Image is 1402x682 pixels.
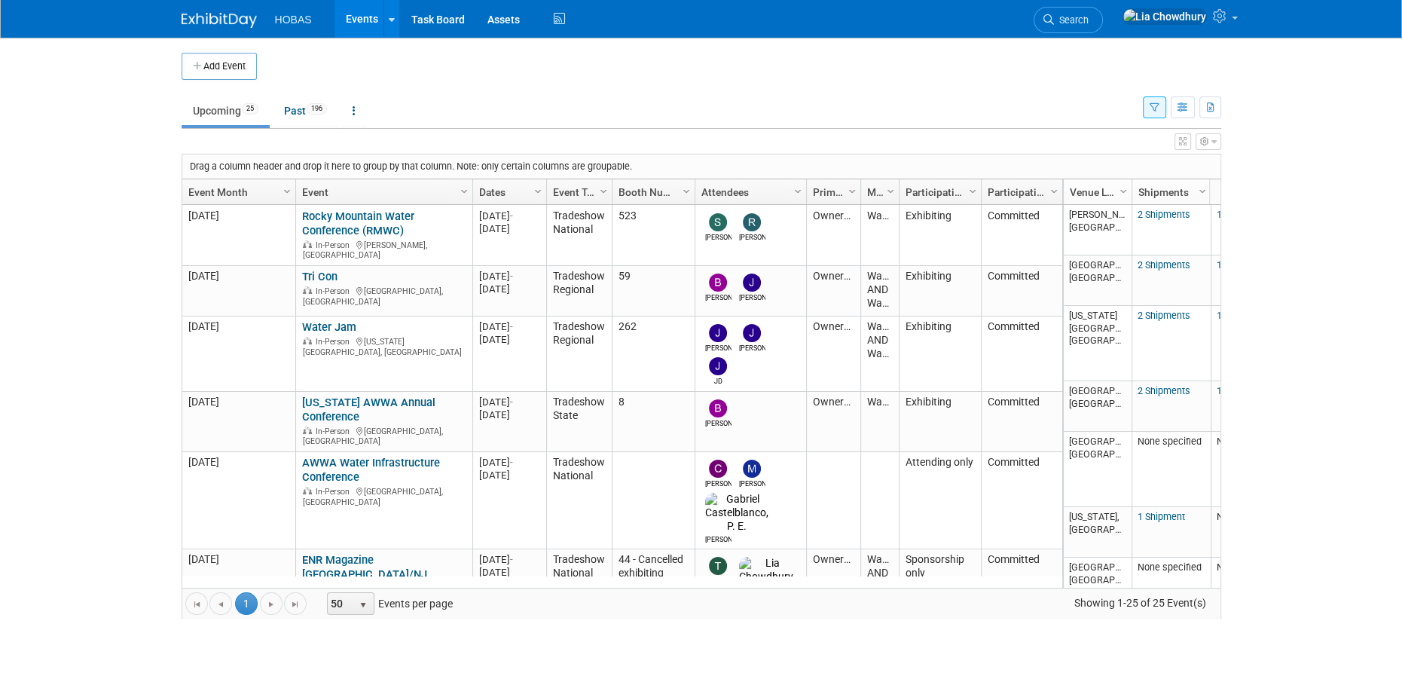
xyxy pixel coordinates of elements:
span: Column Settings [967,185,979,197]
td: 8 [612,392,695,452]
div: Drag a column header and drop it here to group by that column. Note: only certain columns are gro... [182,154,1220,179]
div: [GEOGRAPHIC_DATA], [GEOGRAPHIC_DATA] [302,284,466,307]
span: Column Settings [532,185,544,197]
button: Add Event [182,53,257,80]
a: Column Settings [1115,179,1132,202]
div: [DATE] [479,283,539,295]
img: In-Person Event [303,240,312,248]
a: 2 Shipments [1138,259,1190,271]
a: Column Settings [882,179,899,202]
a: AWWA Water Infrastructure Conference [302,456,440,484]
td: Tradeshow National [546,549,612,624]
a: Event [302,179,463,205]
div: [DATE] [479,222,539,235]
td: [GEOGRAPHIC_DATA], [GEOGRAPHIC_DATA] [1064,255,1132,306]
a: Dates [479,179,536,205]
div: [DATE] [479,408,539,421]
span: In-Person [316,427,354,436]
span: Events per page [307,592,468,615]
a: Column Settings [1046,179,1062,202]
a: Go to the last page [284,592,307,615]
div: [DATE] [479,333,539,346]
span: None specified [1138,561,1202,573]
span: - [510,271,513,282]
a: Tri Con [302,270,338,283]
div: Jeffrey LeBlanc [739,342,765,353]
span: Column Settings [1048,185,1060,197]
td: [PERSON_NAME], [GEOGRAPHIC_DATA] [1064,205,1132,255]
td: Committed [981,317,1062,392]
div: [DATE] [479,469,539,482]
span: Search [1054,14,1089,26]
td: [DATE] [182,317,295,392]
div: [DATE] [479,553,539,566]
span: None specified [1217,511,1281,522]
td: [DATE] [182,392,295,452]
a: Go to the first page [185,592,208,615]
img: Lia Chowdhury [1123,8,1207,25]
div: [DATE] [479,209,539,222]
img: Christopher Shirazy [709,460,727,478]
span: In-Person [316,240,354,250]
span: Go to the next page [265,598,277,610]
div: [DATE] [479,396,539,408]
div: Bryant Welch [705,292,732,303]
a: ENR Magazine [GEOGRAPHIC_DATA]/NJ Infrastructure Forum [302,553,427,595]
div: Tracy DeJarnett [705,575,732,586]
a: Booth Number [619,179,685,205]
div: Christopher Shirazy [705,478,732,489]
span: 50 [328,593,353,614]
div: [US_STATE][GEOGRAPHIC_DATA], [GEOGRAPHIC_DATA] [302,335,466,357]
span: Go to the first page [191,598,203,610]
span: 1 [235,592,258,615]
td: Tradeshow National [546,452,612,549]
td: [DATE] [182,549,295,624]
img: Bryant Welch [709,274,727,292]
td: [GEOGRAPHIC_DATA], [GEOGRAPHIC_DATA] [1064,432,1132,507]
img: In-Person Event [303,427,312,434]
img: Tracy DeJarnett [709,557,727,575]
td: Exhibiting [899,266,981,317]
a: 1 Giveaway [1217,259,1265,271]
a: Event Month [188,179,286,205]
div: Mike Bussio [739,478,765,489]
div: [GEOGRAPHIC_DATA], [GEOGRAPHIC_DATA] [302,485,466,507]
td: [US_STATE][GEOGRAPHIC_DATA], [GEOGRAPHIC_DATA] [1064,306,1132,381]
div: [DATE] [479,320,539,333]
div: [DATE] [479,270,539,283]
td: 44 - Cancelled exhibiting [612,549,695,624]
td: Attending only [899,452,981,549]
td: Owners/Engineers [806,205,860,265]
div: Gabriel Castelblanco, P. E. [705,534,732,545]
a: Primary Attendees [813,179,851,205]
td: 262 [612,317,695,392]
a: 2 Shipments [1138,209,1190,220]
a: Shipments [1138,179,1201,205]
div: [PERSON_NAME], [GEOGRAPHIC_DATA] [302,238,466,261]
td: Water AND Wastewater [860,549,899,624]
a: [US_STATE] AWWA Annual Conference [302,396,435,424]
td: Exhibiting [899,317,981,392]
td: Committed [981,205,1062,265]
img: JD Demore [709,357,727,375]
td: Water AND Wastewater [860,317,899,392]
td: Water AND Wastewater [860,266,899,317]
img: Stephen Alston [709,213,727,231]
img: ExhibitDay [182,13,257,28]
span: Column Settings [597,185,609,197]
a: Event Type (Tradeshow National, Regional, State, Sponsorship, Assoc Event) [553,179,602,205]
span: Column Settings [1117,185,1129,197]
div: JD Demore [705,375,732,387]
span: - [510,554,513,565]
a: Column Settings [678,179,695,202]
span: Column Settings [680,185,692,197]
img: Gabriel Castelblanco, P. E. [705,493,768,534]
div: [GEOGRAPHIC_DATA], [GEOGRAPHIC_DATA] [302,424,466,447]
span: select [357,599,369,611]
a: Market [867,179,889,205]
td: Committed [981,549,1062,624]
img: Jeffrey LeBlanc [743,274,761,292]
a: Go to the previous page [209,592,232,615]
span: None specified [1138,436,1202,447]
span: In-Person [316,487,354,497]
